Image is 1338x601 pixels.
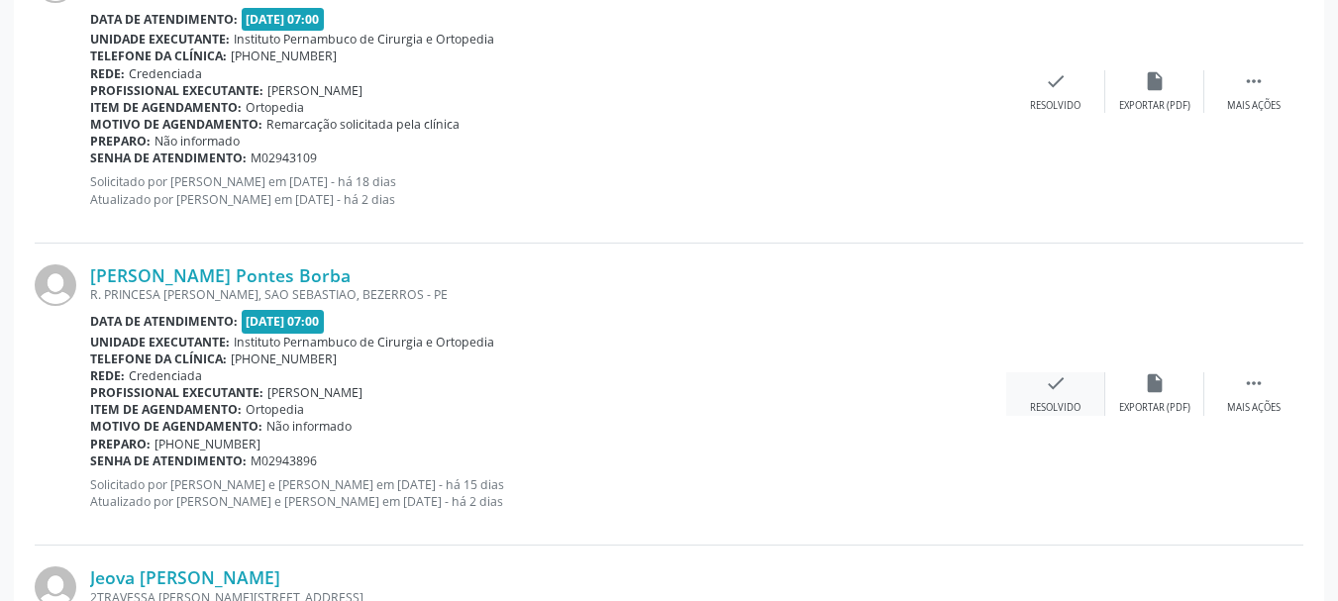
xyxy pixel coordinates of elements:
p: Solicitado por [PERSON_NAME] em [DATE] - há 18 dias Atualizado por [PERSON_NAME] em [DATE] - há 2... [90,173,1006,207]
div: Mais ações [1227,401,1281,415]
span: Ortopedia [246,401,304,418]
b: Senha de atendimento: [90,150,247,166]
div: Resolvido [1030,99,1081,113]
span: Instituto Pernambuco de Cirurgia e Ortopedia [234,31,494,48]
b: Item de agendamento: [90,99,242,116]
b: Preparo: [90,436,151,452]
b: Data de atendimento: [90,11,238,28]
div: Exportar (PDF) [1119,401,1190,415]
span: [PHONE_NUMBER] [231,351,337,367]
span: Credenciada [129,65,202,82]
span: [PERSON_NAME] [267,384,362,401]
b: Senha de atendimento: [90,452,247,469]
div: Exportar (PDF) [1119,99,1190,113]
span: Remarcação solicitada pela clínica [266,116,460,133]
i: insert_drive_file [1144,70,1166,92]
span: [PHONE_NUMBER] [231,48,337,64]
span: [DATE] 07:00 [242,8,325,31]
b: Rede: [90,65,125,82]
span: Instituto Pernambuco de Cirurgia e Ortopedia [234,334,494,351]
p: Solicitado por [PERSON_NAME] e [PERSON_NAME] em [DATE] - há 15 dias Atualizado por [PERSON_NAME] ... [90,476,1006,510]
span: [DATE] 07:00 [242,310,325,333]
img: img [35,264,76,306]
b: Rede: [90,367,125,384]
i: check [1045,70,1067,92]
b: Motivo de agendamento: [90,116,262,133]
a: [PERSON_NAME] Pontes Borba [90,264,351,286]
i: check [1045,372,1067,394]
span: Ortopedia [246,99,304,116]
span: Não informado [154,133,240,150]
span: Não informado [266,418,352,435]
span: Credenciada [129,367,202,384]
b: Profissional executante: [90,384,263,401]
span: [PHONE_NUMBER] [154,436,260,452]
span: M02943896 [251,452,317,469]
b: Telefone da clínica: [90,351,227,367]
b: Item de agendamento: [90,401,242,418]
b: Unidade executante: [90,334,230,351]
b: Profissional executante: [90,82,263,99]
b: Unidade executante: [90,31,230,48]
div: Mais ações [1227,99,1281,113]
b: Data de atendimento: [90,313,238,330]
b: Preparo: [90,133,151,150]
b: Telefone da clínica: [90,48,227,64]
span: [PERSON_NAME] [267,82,362,99]
b: Motivo de agendamento: [90,418,262,435]
div: R. PRINCESA [PERSON_NAME], SAO SEBASTIAO, BEZERROS - PE [90,286,1006,303]
i: insert_drive_file [1144,372,1166,394]
i:  [1243,70,1265,92]
div: Resolvido [1030,401,1081,415]
a: Jeova [PERSON_NAME] [90,566,280,588]
span: M02943109 [251,150,317,166]
i:  [1243,372,1265,394]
